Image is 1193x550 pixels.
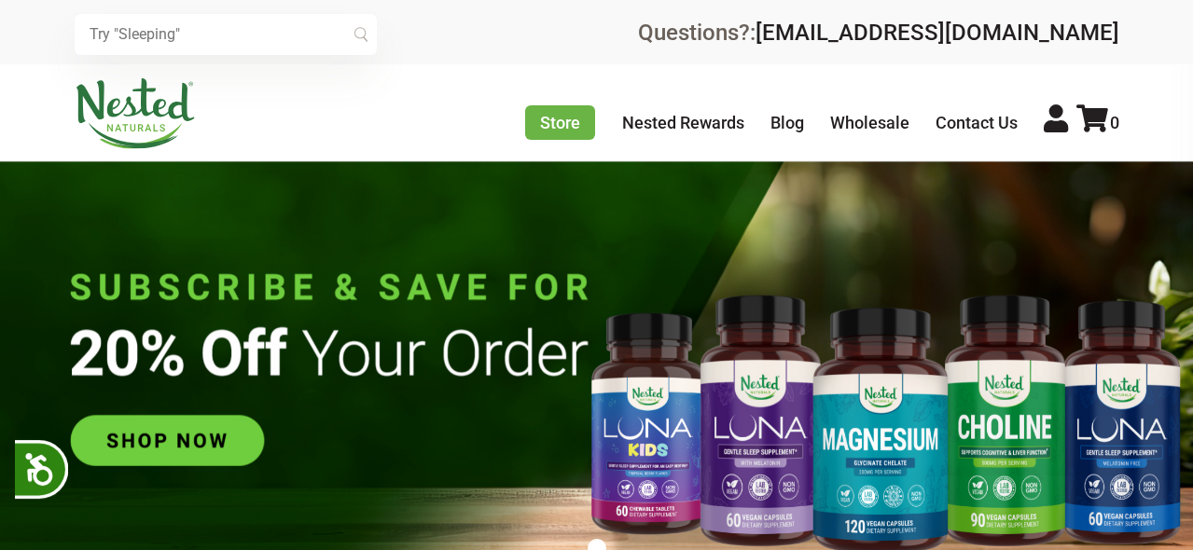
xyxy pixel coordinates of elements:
[1076,113,1119,132] a: 0
[525,105,595,140] a: Store
[936,113,1018,132] a: Contact Us
[756,20,1119,46] a: [EMAIL_ADDRESS][DOMAIN_NAME]
[622,113,744,132] a: Nested Rewards
[912,475,1174,531] iframe: Button to open loyalty program pop-up
[75,14,377,55] input: Try "Sleeping"
[1110,113,1119,132] span: 0
[638,21,1119,44] div: Questions?:
[830,113,909,132] a: Wholesale
[75,78,196,149] img: Nested Naturals
[770,113,804,132] a: Blog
